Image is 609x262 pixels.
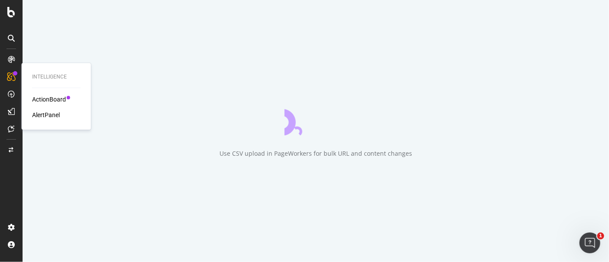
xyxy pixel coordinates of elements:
[597,233,604,239] span: 1
[580,233,600,253] iframe: Intercom live chat
[219,149,412,158] div: Use CSV upload in PageWorkers for bulk URL and content changes
[32,95,66,104] a: ActionBoard
[32,111,60,119] a: AlertPanel
[32,73,81,81] div: Intelligence
[285,104,347,135] div: animation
